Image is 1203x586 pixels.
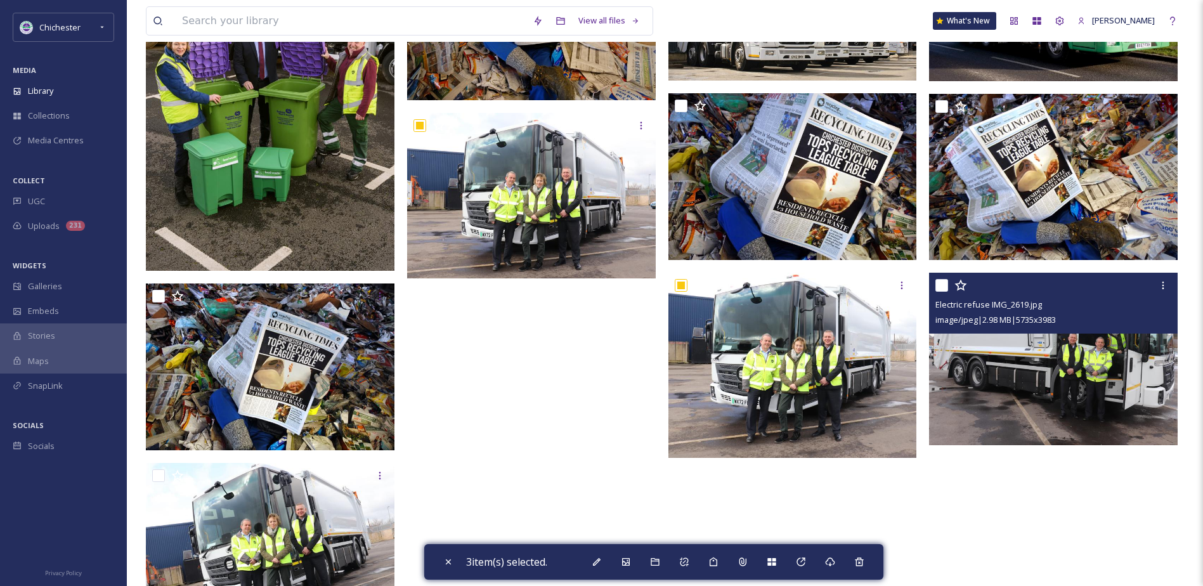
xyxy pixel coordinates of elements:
[935,299,1042,310] span: Electric refuse IMG_2619.jpg
[13,65,36,75] span: MEDIA
[935,314,1056,325] span: image/jpeg | 2.98 MB | 5735 x 3983
[28,134,84,146] span: Media Centres
[28,220,60,232] span: Uploads
[572,8,646,33] a: View all files
[45,569,82,577] span: Privacy Policy
[933,12,996,30] a: What's New
[28,355,49,367] span: Maps
[28,280,62,292] span: Galleries
[45,564,82,580] a: Privacy Policy
[28,380,63,392] span: SnapLink
[28,305,59,317] span: Embeds
[28,440,55,452] span: Socials
[668,273,917,458] img: Electric refuse IMG_2599.jpg
[13,176,45,185] span: COLLECT
[66,221,85,231] div: 231
[28,195,45,207] span: UGC
[407,113,656,279] img: Electric refuse IMG_2601.JPG
[28,330,55,342] span: Stories
[1092,15,1155,26] span: [PERSON_NAME]
[13,420,44,430] span: SOCIALS
[28,85,53,97] span: Library
[929,94,1178,261] img: newspaper035.JPG
[466,555,547,569] span: 3 item(s) selected.
[146,283,394,450] img: newspaper044.JPG
[176,7,526,35] input: Search your library
[28,110,70,122] span: Collections
[668,93,917,260] img: newspaper037.JPG
[1071,8,1161,33] a: [PERSON_NAME]
[20,21,33,34] img: Logo_of_Chichester_District_Council.png
[13,261,46,270] span: WIDGETS
[39,22,81,33] span: Chichester
[929,273,1178,445] img: Electric refuse IMG_2619.jpg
